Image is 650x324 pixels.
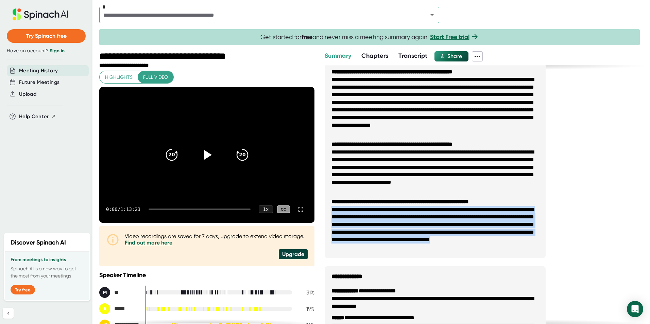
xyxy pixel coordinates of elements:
[361,52,388,59] span: Chapters
[11,238,66,247] h2: Discover Spinach AI
[7,48,86,54] div: Have an account?
[7,29,86,43] button: Try Spinach free
[99,287,140,298] div: Mo
[447,53,462,59] span: Share
[297,289,314,296] div: 31 %
[99,271,314,279] div: Speaker Timeline
[19,78,59,86] button: Future Meetings
[3,308,14,319] button: Collapse sidebar
[106,206,140,212] div: 0:00 / 1:13:23
[99,287,110,298] div: M
[19,113,49,121] span: Help Center
[398,52,428,59] span: Transcript
[302,33,312,41] b: free
[143,73,168,82] span: Full video
[11,265,84,280] p: Spinach AI is a new way to get the most from your meetings
[398,51,428,60] button: Transcript
[11,257,84,263] h3: From meetings to insights
[277,205,290,213] div: CC
[361,51,388,60] button: Chapters
[260,33,479,41] span: Get started for and never miss a meeting summary again!
[19,67,58,75] button: Meeting History
[19,90,36,98] button: Upload
[259,205,273,213] div: 1 x
[434,51,468,61] button: Share
[430,33,469,41] a: Start Free trial
[26,33,67,39] span: Try Spinach free
[19,113,56,121] button: Help Center
[427,10,437,20] button: Open
[11,285,35,294] button: Try free
[125,239,172,246] a: Find out more here
[138,71,173,84] button: Full video
[100,71,138,84] button: Highlights
[325,52,351,59] span: Summary
[627,301,643,317] div: Open Intercom Messenger
[105,73,133,82] span: Highlights
[99,303,110,314] div: A
[325,51,351,60] button: Summary
[50,48,65,54] a: Sign in
[297,306,314,312] div: 19 %
[279,249,308,259] div: Upgrade
[99,303,140,314] div: Amber
[125,233,308,246] div: Video recordings are saved for 7 days, upgrade to extend video storage.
